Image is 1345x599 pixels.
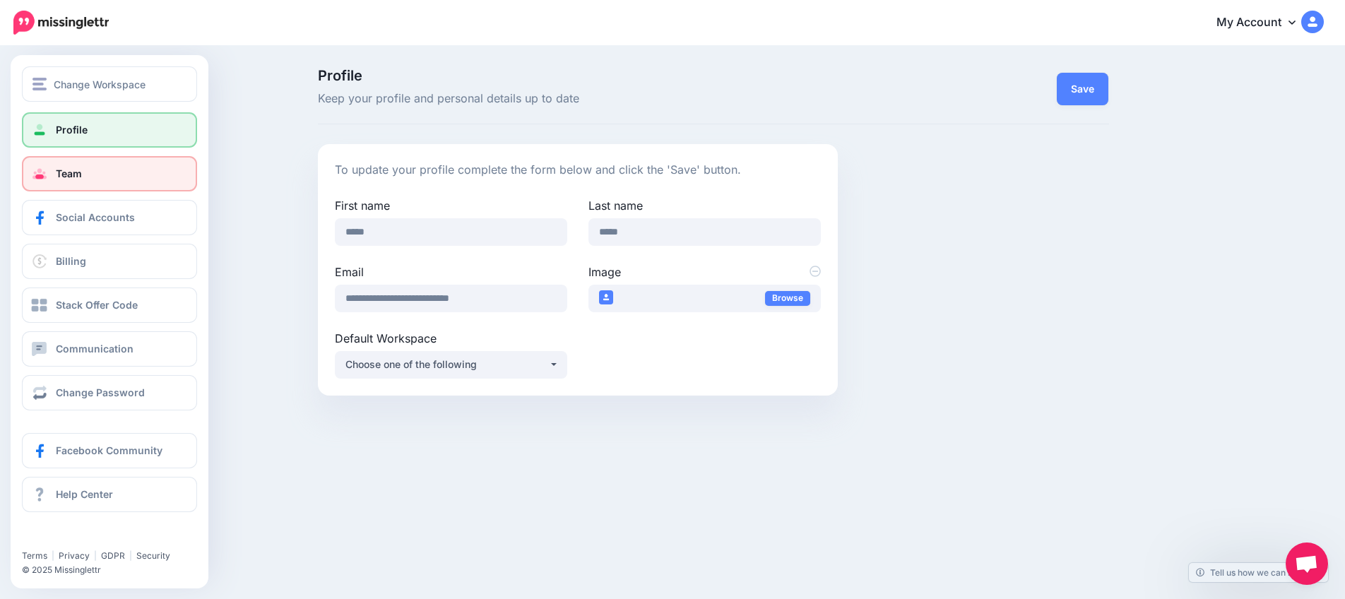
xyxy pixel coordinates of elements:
[56,211,135,223] span: Social Accounts
[56,124,88,136] span: Profile
[56,386,145,398] span: Change Password
[335,161,822,179] p: To update your profile complete the form below and click the 'Save' button.
[56,488,113,500] span: Help Center
[54,76,146,93] span: Change Workspace
[335,330,567,347] label: Default Workspace
[588,197,821,214] label: Last name
[335,263,567,280] label: Email
[56,255,86,267] span: Billing
[22,375,197,410] a: Change Password
[588,263,821,280] label: Image
[56,167,82,179] span: Team
[32,78,47,90] img: menu.png
[94,550,97,561] span: |
[22,331,197,367] a: Communication
[101,550,125,561] a: GDPR
[1286,542,1328,585] div: Open chat
[22,112,197,148] a: Profile
[56,343,134,355] span: Communication
[22,530,131,544] iframe: Twitter Follow Button
[56,444,162,456] span: Facebook Community
[318,69,839,83] span: Profile
[335,351,567,379] button: Choose one of the following
[52,550,54,561] span: |
[22,244,197,279] a: Billing
[56,299,138,311] span: Stack Offer Code
[129,550,132,561] span: |
[1202,6,1324,40] a: My Account
[318,90,839,108] span: Keep your profile and personal details up to date
[22,156,197,191] a: Team
[22,477,197,512] a: Help Center
[1057,73,1108,105] button: Save
[22,563,208,577] li: © 2025 Missinglettr
[765,291,810,306] a: Browse
[345,356,549,373] div: Choose one of the following
[59,550,90,561] a: Privacy
[22,433,197,468] a: Facebook Community
[22,66,197,102] button: Change Workspace
[335,197,567,214] label: First name
[13,11,109,35] img: Missinglettr
[22,200,197,235] a: Social Accounts
[599,290,613,304] img: user_default_image_thumb.png
[22,287,197,323] a: Stack Offer Code
[1189,563,1328,582] a: Tell us how we can improve
[136,550,170,561] a: Security
[22,550,47,561] a: Terms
